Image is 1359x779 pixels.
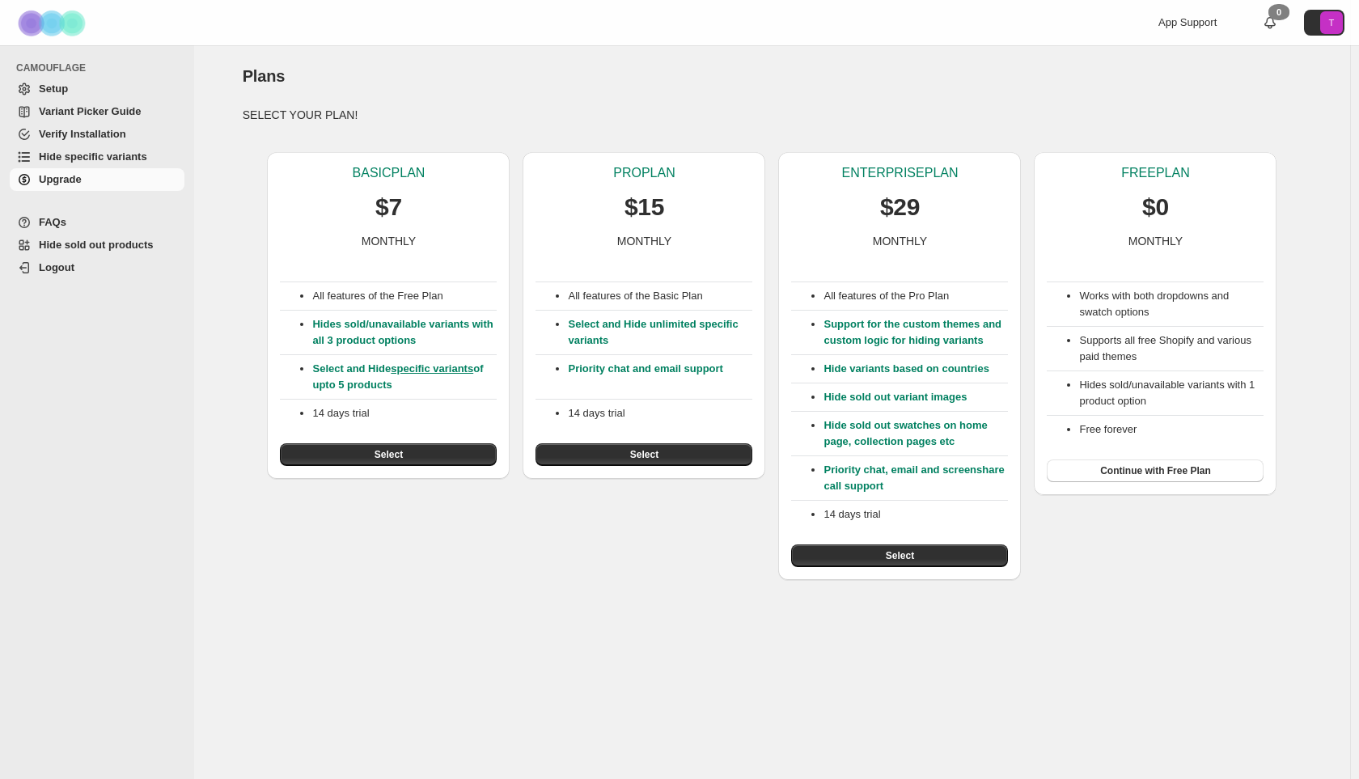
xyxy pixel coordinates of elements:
p: FREE PLAN [1121,165,1189,181]
p: MONTHLY [617,233,671,249]
p: Priority chat, email and screenshare call support [823,462,1008,494]
p: $29 [880,191,920,223]
p: PRO PLAN [613,165,675,181]
span: Hide sold out products [39,239,154,251]
span: Select [630,448,658,461]
p: $7 [375,191,402,223]
span: Logout [39,261,74,273]
p: $0 [1142,191,1169,223]
li: Supports all free Shopify and various paid themes [1079,332,1264,365]
span: Variant Picker Guide [39,105,141,117]
button: Avatar with initials T [1304,10,1344,36]
span: FAQs [39,216,66,228]
span: Avatar with initials T [1320,11,1343,34]
text: T [1329,18,1335,28]
a: Hide specific variants [10,146,184,168]
p: Hide sold out variant images [823,389,1008,405]
a: FAQs [10,211,184,234]
span: Select [375,448,403,461]
span: Select [886,549,914,562]
p: MONTHLY [873,233,927,249]
span: Setup [39,83,68,95]
p: MONTHLY [362,233,416,249]
p: Hide variants based on countries [823,361,1008,377]
span: CAMOUFLAGE [16,61,186,74]
button: Select [791,544,1008,567]
li: Free forever [1079,421,1264,438]
li: Works with both dropdowns and swatch options [1079,288,1264,320]
p: All features of the Basic Plan [568,288,752,304]
button: Select [280,443,497,466]
p: 14 days trial [568,405,752,421]
span: App Support [1158,16,1217,28]
a: Variant Picker Guide [10,100,184,123]
p: Select and Hide unlimited specific variants [568,316,752,349]
p: 14 days trial [312,405,497,421]
p: SELECT YOUR PLAN! [243,107,1302,123]
a: Logout [10,256,184,279]
p: Priority chat and email support [568,361,752,393]
span: Upgrade [39,173,82,185]
span: Plans [243,67,285,85]
a: Upgrade [10,168,184,191]
span: Continue with Free Plan [1100,464,1211,477]
a: 0 [1262,15,1278,31]
p: 14 days trial [823,506,1008,523]
p: ENTERPRISE PLAN [841,165,958,181]
p: MONTHLY [1128,233,1183,249]
p: BASIC PLAN [353,165,425,181]
p: All features of the Pro Plan [823,288,1008,304]
p: Select and Hide of upto 5 products [312,361,497,393]
button: Select [536,443,752,466]
li: Hides sold/unavailable variants with 1 product option [1079,377,1264,409]
button: Continue with Free Plan [1047,459,1264,482]
p: Support for the custom themes and custom logic for hiding variants [823,316,1008,349]
span: Hide specific variants [39,150,147,163]
a: Setup [10,78,184,100]
a: specific variants [391,362,473,375]
a: Hide sold out products [10,234,184,256]
p: $15 [624,191,664,223]
p: Hide sold out swatches on home page, collection pages etc [823,417,1008,450]
div: 0 [1268,4,1289,20]
img: Camouflage [13,1,94,45]
p: Hides sold/unavailable variants with all 3 product options [312,316,497,349]
a: Verify Installation [10,123,184,146]
p: All features of the Free Plan [312,288,497,304]
span: Verify Installation [39,128,126,140]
